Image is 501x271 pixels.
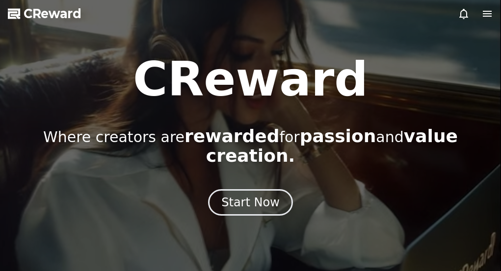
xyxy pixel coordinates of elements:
span: value creation. [206,126,458,166]
a: CReward [8,6,81,22]
button: Start Now [208,189,293,216]
div: Start Now [221,195,280,210]
span: rewarded [185,126,279,146]
a: Start Now [208,199,293,208]
span: CReward [24,6,81,22]
span: passion [300,126,376,146]
h1: CReward [133,56,368,103]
